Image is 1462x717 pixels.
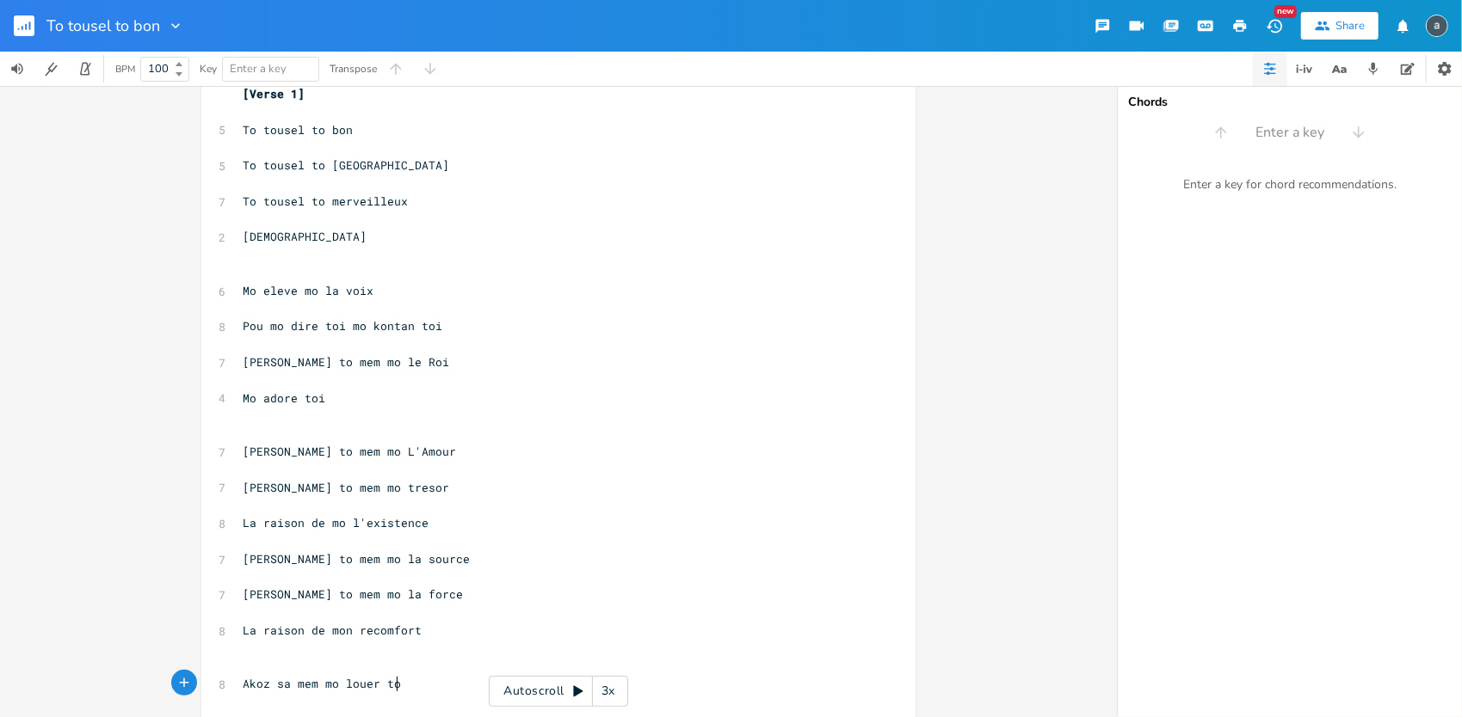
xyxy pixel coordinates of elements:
span: La raison de mon recomfort [243,622,422,638]
span: Pou mo dire toi mo kontan toi [243,318,442,334]
span: Akoz sa mem mo louer to [243,676,401,691]
span: [Verse 1] [243,86,305,101]
div: Key [200,64,217,74]
div: BPM [115,64,135,74]
span: [PERSON_NAME] to mem mo tresor [243,480,449,495]
span: La raison de mo l'existence [243,515,429,530]
span: [PERSON_NAME] to mem mo le Roi [243,354,449,370]
span: [PERSON_NAME] to mem mo la source [243,551,470,567]
span: [PERSON_NAME] to mem mo L'Amour [243,444,456,459]
span: Enter a key [230,61,287,77]
div: New [1274,5,1297,18]
div: 3x [593,676,624,707]
span: Mo adore toi [243,390,325,406]
button: New [1257,10,1292,41]
div: Enter a key for chord recommendations. [1118,167,1462,203]
div: Chords [1128,96,1452,108]
span: [DEMOGRAPHIC_DATA] [243,229,367,244]
span: To tousel to [GEOGRAPHIC_DATA] [243,157,449,173]
div: Share [1336,18,1365,34]
img: alvin cavaree [1426,15,1448,37]
span: To tousel to bon [243,122,353,138]
span: To tousel to merveilleux [243,193,408,209]
button: Share [1301,12,1379,40]
span: Enter a key [1255,123,1324,143]
span: To tousel to bon [46,18,160,34]
div: Autoscroll [489,676,628,707]
span: Mo eleve mo la voix [243,283,373,298]
div: Transpose [330,64,377,74]
span: [PERSON_NAME] to mem mo la force [243,586,463,602]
